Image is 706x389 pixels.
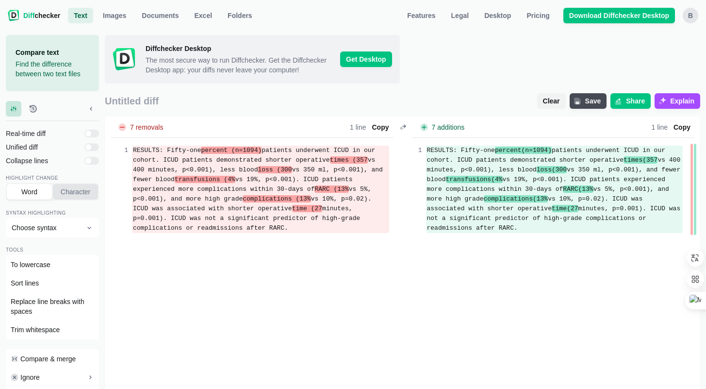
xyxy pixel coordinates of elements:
a: Text [68,8,93,23]
a: Excel [189,8,218,23]
span: Pricing [525,11,551,20]
span: Unified diff [6,142,81,152]
a: Diffchecker [8,8,60,23]
button: Ignore [7,369,98,386]
button: Explain [655,93,700,109]
a: Features [401,8,441,23]
h1: Compare text [16,48,89,57]
span: Features [405,11,437,20]
span: Save [583,96,603,106]
span: Diffchecker Desktop [146,44,332,53]
span: transfusions (4% [175,176,235,183]
span: Documents [140,11,181,20]
span: Get Desktop [340,51,392,67]
span: Images [101,11,128,20]
span: 1 line [350,124,366,131]
a: Documents [136,8,184,23]
a: Download Diffchecker Desktop [563,8,675,23]
span: 7 removals [128,124,165,131]
span: Compare & merge [20,354,76,364]
button: Folders [222,8,258,23]
button: Sort lines [7,274,98,292]
div: Syntax highlighting [6,210,99,217]
button: Clear [537,93,566,109]
span: 1 line [652,124,668,131]
span: Collapse lines [6,156,81,166]
button: History tab [25,101,41,117]
span: RARC (13% [314,186,348,193]
span: minutes, p=0.001). ICUD was not a significant predictor of high-grade complications or readmissio... [427,205,685,232]
span: percent (n=1094) [201,147,262,154]
span: checker [23,11,60,20]
span: RESULTS: Fifty-one [133,147,201,154]
span: Share [624,96,647,106]
div: Highlight change [6,175,99,182]
span: Untitled diff [105,96,533,107]
span: Diff [23,12,34,19]
a: Diffchecker Desktop iconDiffchecker Desktop The most secure way to run Diffchecker. Get the Diffc... [105,35,400,84]
button: Trim whitespace [7,321,98,338]
img: Diffchecker logo [8,10,19,21]
span: 7 additions [430,124,467,131]
span: Real-time diff [6,129,81,138]
span: Folders [226,11,254,20]
span: vs 19%, p<0.001). ICUD patients experienced more complications within 30-days of [427,176,669,193]
span: loss (300 [258,166,292,173]
span: Clear [541,96,562,106]
span: times(357 [624,156,657,164]
span: RESULTS: Fifty-one [427,147,495,154]
span: Ignore [20,372,40,382]
button: Character [53,184,98,200]
a: Pricing [521,8,555,23]
button: Settings tab [6,101,21,117]
button: Choose syntax [6,218,99,237]
button: Copy [368,121,393,133]
button: Minimize sidebar [83,101,99,117]
span: time (27 [292,205,322,212]
span: vs 19%, p<0.001). ICUD patients experienced more complications within 30-days of [133,176,356,193]
span: Desktop [482,11,513,20]
p: Find the difference between two text files [16,59,89,79]
img: Diffchecker Desktop icon [113,48,136,71]
span: Sort lines [11,278,39,288]
button: Copy [670,121,694,133]
span: Choose syntax [12,223,82,233]
span: RARC(13% [563,186,593,193]
span: percent(n=1094) [495,147,552,154]
button: Compare & merge [7,350,98,368]
span: transfusions(4% [446,176,503,183]
button: Share [610,93,651,109]
span: minutes, p=0.001). ICUD was not a significant predictor of high-grade complications or readmissio... [133,205,364,232]
span: loss(300 [537,166,567,173]
button: Word [7,184,52,200]
span: Download Diffchecker Desktop [567,11,671,20]
button: B [683,8,698,23]
button: Swap diffs [397,121,409,133]
span: Word [19,187,39,197]
button: To lowercase [7,256,98,273]
span: Text [72,11,89,20]
span: Copy [370,122,391,132]
button: Replace line breaks with spaces [7,293,98,320]
span: times (357 [330,156,368,164]
span: time(27 [552,205,578,212]
span: Copy [672,122,692,132]
span: The most secure way to run Diffchecker. Get the Diffchecker Desktop app: your diffs never leave y... [146,55,332,75]
span: complications (13% [243,195,311,203]
span: To lowercase [11,260,50,270]
span: Character [59,187,92,197]
a: Images [97,8,132,23]
span: Replace line breaks with spaces [11,297,94,316]
span: Excel [193,11,214,20]
span: complications(13% [484,195,548,203]
span: Legal [449,11,471,20]
a: Desktop [478,8,517,23]
div: Tools [6,247,99,254]
button: Save [570,93,607,109]
span: Explain [668,96,696,106]
a: Legal [445,8,475,23]
span: Trim whitespace [11,325,60,335]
